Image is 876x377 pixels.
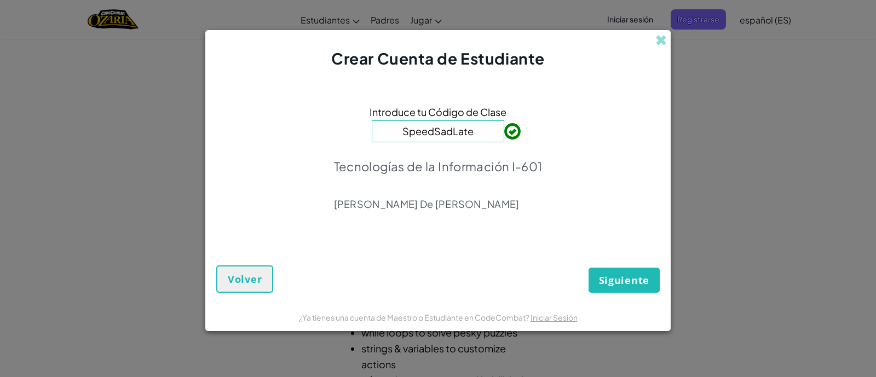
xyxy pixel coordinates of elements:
span: Crear Cuenta de Estudiante [331,49,545,68]
span: Siguiente [599,274,649,287]
button: Volver [216,265,273,293]
a: Iniciar Sesión [531,312,578,322]
span: Introduce tu Código de Clase [370,104,506,120]
button: Siguiente [589,268,660,293]
span: ¿Ya tienes una cuenta de Maestro o Estudiante en CodeCombat? [299,312,531,322]
p: [PERSON_NAME] De [PERSON_NAME] [334,198,543,211]
span: Volver [228,272,262,286]
p: Tecnologías de la Información I-601 [334,159,543,174]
